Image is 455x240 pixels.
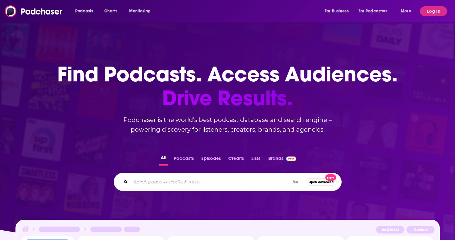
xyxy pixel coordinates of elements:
[249,154,262,166] button: Lists
[268,154,296,166] a: BrandsPodchaser Pro
[125,6,159,16] button: open menu
[359,7,388,15] span: For Podcasters
[129,7,151,15] span: Monitoring
[401,7,411,15] span: More
[114,173,342,191] div: Search podcasts, credits, & more...
[100,6,121,16] a: Charts
[396,6,419,16] button: open menu
[199,154,223,166] button: Episodes
[21,225,434,236] img: Podcast Insights Header
[172,154,196,166] button: Podcasts
[286,156,296,161] img: Podchaser Pro
[106,115,349,134] h2: Podchaser is the world’s best podcast database and search engine – powering discovery for listene...
[57,62,398,110] h1: Find Podcasts. Access Audiences.
[130,177,290,187] input: Search podcasts, credits, & more...
[71,6,101,16] button: open menu
[226,154,246,166] button: Credits
[325,7,349,15] span: For Business
[159,154,168,166] button: All
[355,6,396,16] button: open menu
[420,6,447,16] button: Log In
[320,6,356,16] button: open menu
[325,174,336,181] span: New
[309,180,334,184] span: Open Advanced
[75,7,93,15] span: Podcasts
[104,7,117,15] span: Charts
[5,5,63,17] img: Podchaser - Follow, Share and Rate Podcasts
[306,178,336,186] button: Open AdvancedNew
[57,86,398,110] span: Drive Results.
[290,178,301,186] span: ⌘ K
